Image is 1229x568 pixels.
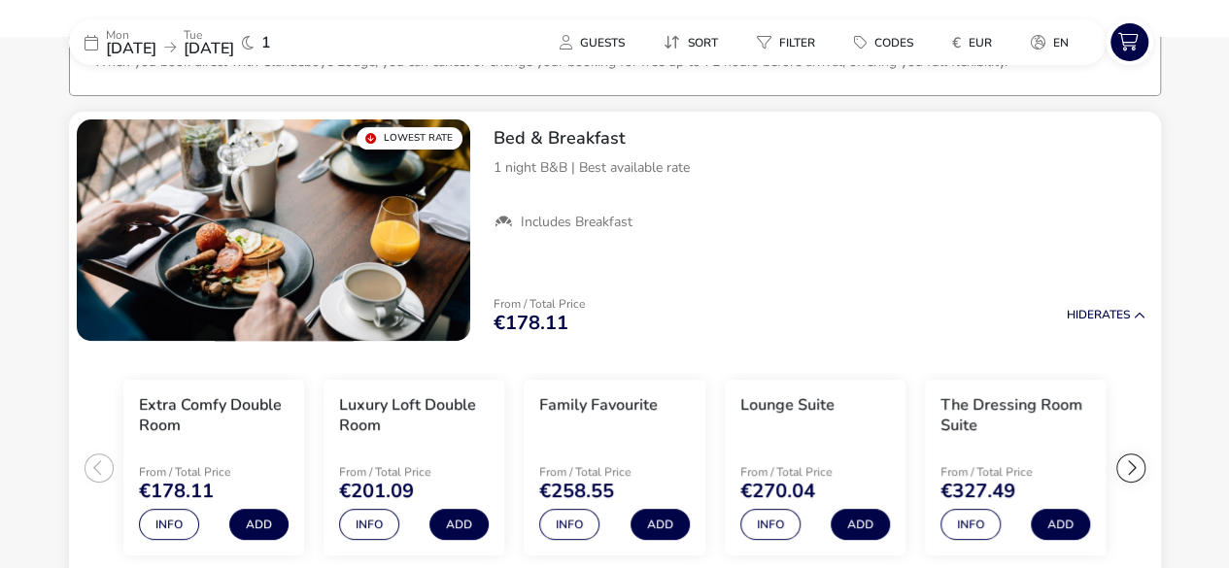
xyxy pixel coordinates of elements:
[539,395,658,416] h3: Family Favourite
[969,35,992,50] span: EUR
[741,28,838,56] naf-pibe-menu-bar-item: Filter
[139,509,199,540] button: Info
[940,395,1090,436] h3: The Dressing Room Suite
[339,482,414,501] span: €201.09
[831,509,890,540] button: Add
[1067,307,1094,322] span: Hide
[874,35,913,50] span: Codes
[494,127,1145,150] h2: Bed & Breakfast
[544,28,640,56] button: Guests
[106,38,156,59] span: [DATE]
[494,314,568,333] span: €178.11
[539,509,599,540] button: Info
[838,28,937,56] naf-pibe-menu-bar-item: Codes
[1015,28,1092,56] naf-pibe-menu-bar-item: en
[740,395,835,416] h3: Lounge Suite
[940,509,1001,540] button: Info
[261,35,271,50] span: 1
[314,372,514,564] swiper-slide: 2 / 6
[114,372,314,564] swiper-slide: 1 / 6
[740,482,815,501] span: €270.04
[539,482,614,501] span: €258.55
[229,509,289,540] button: Add
[937,28,1015,56] naf-pibe-menu-bar-item: €EUR
[648,28,741,56] naf-pibe-menu-bar-item: Sort
[139,395,289,436] h3: Extra Comfy Double Room
[494,298,585,310] p: From / Total Price
[184,38,234,59] span: [DATE]
[688,35,718,50] span: Sort
[940,482,1015,501] span: €327.49
[648,28,734,56] button: Sort
[952,33,961,52] i: €
[106,29,156,41] p: Mon
[521,214,632,231] span: Includes Breakfast
[741,28,831,56] button: Filter
[77,119,470,341] swiper-slide: 1 / 1
[539,466,689,478] p: From / Total Price
[937,28,1007,56] button: €EUR
[1067,309,1145,321] button: HideRates
[544,28,648,56] naf-pibe-menu-bar-item: Guests
[838,28,929,56] button: Codes
[779,35,815,50] span: Filter
[478,112,1161,248] div: Bed & Breakfast1 night B&B | Best available rateIncludes Breakfast
[631,509,690,540] button: Add
[915,372,1115,564] swiper-slide: 5 / 6
[580,35,625,50] span: Guests
[494,157,1145,178] p: 1 night B&B | Best available rate
[357,127,462,150] div: Lowest Rate
[184,29,234,41] p: Tue
[1015,28,1084,56] button: en
[339,509,399,540] button: Info
[715,372,915,564] swiper-slide: 4 / 6
[139,466,289,478] p: From / Total Price
[940,466,1090,478] p: From / Total Price
[139,482,214,501] span: €178.11
[339,466,489,478] p: From / Total Price
[1053,35,1069,50] span: en
[339,395,489,436] h3: Luxury Loft Double Room
[514,372,714,564] swiper-slide: 3 / 6
[69,19,360,65] div: Mon[DATE]Tue[DATE]1
[1031,509,1090,540] button: Add
[740,466,890,478] p: From / Total Price
[740,509,801,540] button: Info
[429,509,489,540] button: Add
